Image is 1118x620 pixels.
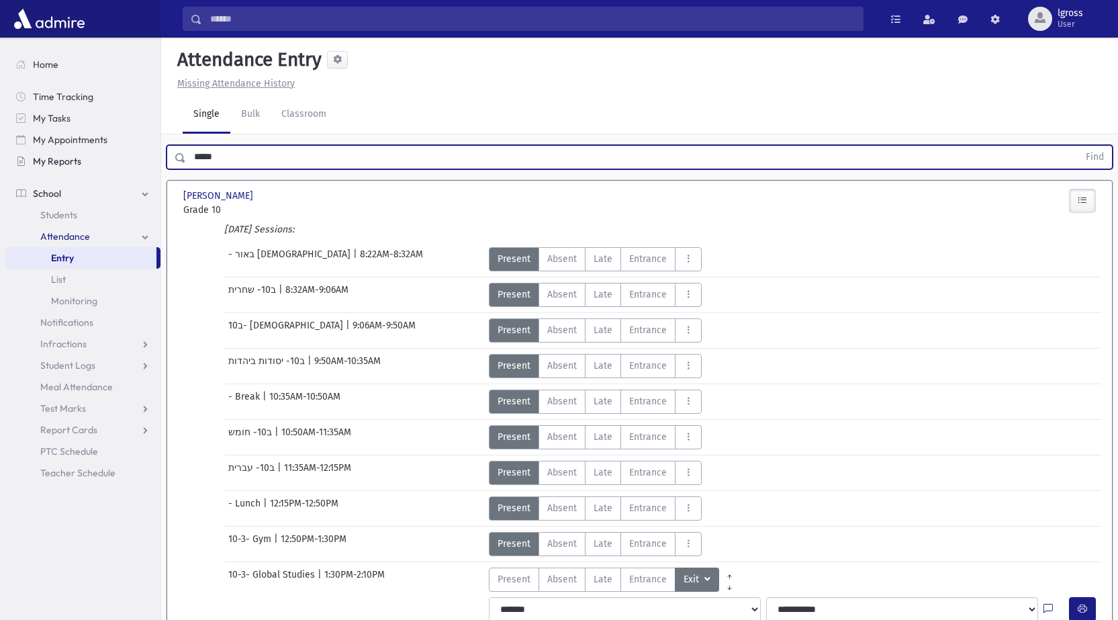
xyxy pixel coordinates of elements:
span: Present [498,359,530,373]
span: | [346,318,353,343]
a: Notifications [5,312,160,333]
span: ב10- חומש [228,425,275,449]
a: Infractions [5,333,160,355]
span: [PERSON_NAME] [183,189,256,203]
span: 10-3- Global Studies [228,568,318,592]
span: List [51,273,66,285]
span: ב10- שחרית [228,283,279,307]
span: Late [594,466,612,480]
span: Entrance [629,430,667,444]
a: Classroom [271,96,337,134]
span: Entrance [629,252,667,266]
span: Present [498,287,530,302]
span: Notifications [40,316,93,328]
a: Home [5,54,160,75]
span: Attendance [40,230,90,242]
span: Entrance [629,537,667,551]
span: My Reports [33,155,81,167]
a: Entry [5,247,156,269]
div: AttTypes [489,318,702,343]
span: | [277,461,284,485]
span: | [275,425,281,449]
span: Absent [547,252,577,266]
span: Test Marks [40,402,86,414]
span: | [318,568,324,592]
span: 1:30PM-2:10PM [324,568,385,592]
a: Test Marks [5,398,160,419]
span: Absent [547,359,577,373]
span: Late [594,394,612,408]
span: Late [594,323,612,337]
span: Monitoring [51,295,97,307]
span: Infractions [40,338,87,350]
span: Entry [51,252,74,264]
span: Present [498,430,530,444]
span: 9:50AM-10:35AM [314,354,381,378]
span: | [353,247,360,271]
a: Monitoring [5,290,160,312]
a: Teacher Schedule [5,462,160,484]
span: Entrance [629,359,667,373]
a: Attendance [5,226,160,247]
span: Entrance [629,394,667,408]
a: Meal Attendance [5,376,160,398]
a: Time Tracking [5,86,160,107]
a: Missing Attendance History [172,78,295,89]
span: | [263,496,270,521]
span: - Break [228,390,263,414]
span: Student Logs [40,359,95,371]
div: AttTypes [489,283,702,307]
div: AttTypes [489,354,702,378]
span: Entrance [629,323,667,337]
span: My Tasks [33,112,71,124]
span: Present [498,537,530,551]
span: Present [498,501,530,515]
span: | [263,390,269,414]
span: 8:22AM-8:32AM [360,247,423,271]
span: Meal Attendance [40,381,113,393]
span: PTC Schedule [40,445,98,457]
a: My Appointments [5,129,160,150]
a: Students [5,204,160,226]
span: | [308,354,314,378]
span: 12:15PM-12:50PM [270,496,338,521]
a: My Reports [5,150,160,172]
a: PTC Schedule [5,441,160,462]
span: 11:35AM-12:15PM [284,461,351,485]
span: Late [594,430,612,444]
span: Students [40,209,77,221]
span: My Appointments [33,134,107,146]
span: Time Tracking [33,91,93,103]
span: Present [498,252,530,266]
span: 10-3- Gym [228,532,274,556]
span: Grade 10 [183,203,324,217]
button: Find [1078,146,1112,169]
a: My Tasks [5,107,160,129]
span: - באור [DEMOGRAPHIC_DATA] [228,247,353,271]
span: Late [594,359,612,373]
i: [DATE] Sessions: [224,224,294,235]
div: AttTypes [489,496,702,521]
span: User [1058,19,1083,30]
button: Exit [675,568,719,592]
span: Absent [547,287,577,302]
span: Absent [547,572,577,586]
img: AdmirePro [11,5,88,32]
a: Student Logs [5,355,160,376]
div: AttTypes [489,425,702,449]
div: AttTypes [489,390,702,414]
div: AttTypes [489,568,740,592]
span: | [279,283,285,307]
span: Entrance [629,287,667,302]
span: ב10- [DEMOGRAPHIC_DATA] [228,318,346,343]
input: Search [202,7,863,31]
div: AttTypes [489,461,702,485]
span: 12:50PM-1:30PM [281,532,346,556]
span: Absent [547,430,577,444]
span: Absent [547,501,577,515]
span: Late [594,572,612,586]
span: ב10- עברית [228,461,277,485]
a: Report Cards [5,419,160,441]
div: AttTypes [489,532,702,556]
span: Entrance [629,572,667,586]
